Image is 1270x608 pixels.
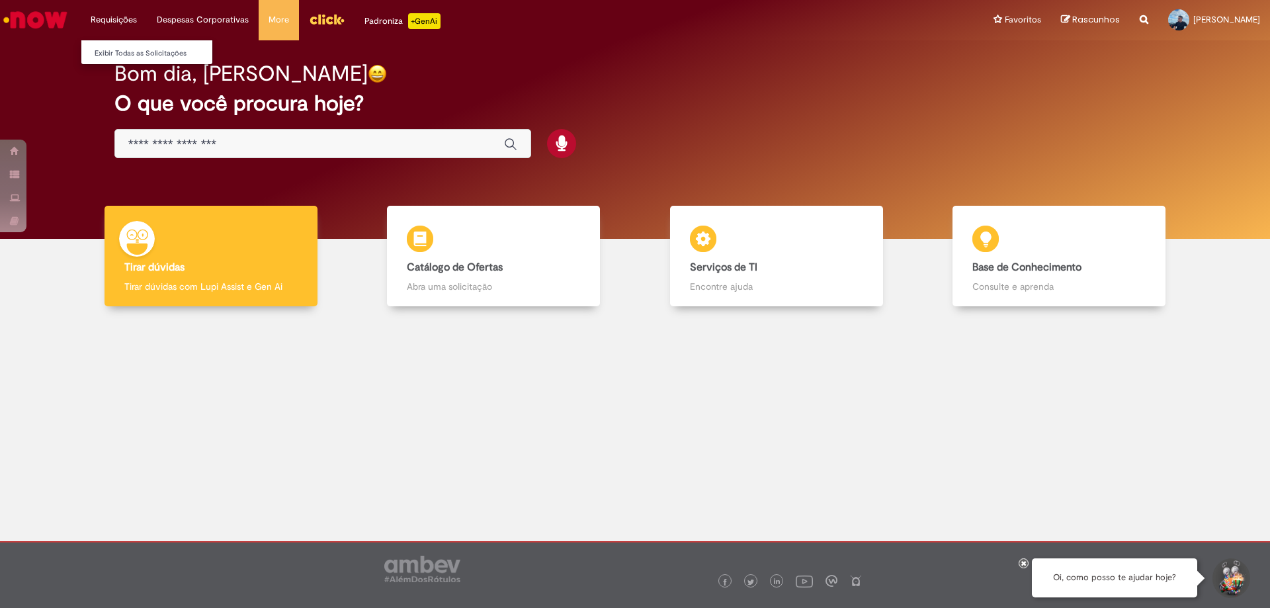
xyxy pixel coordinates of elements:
a: Base de Conhecimento Consulte e aprenda [918,206,1201,307]
span: [PERSON_NAME] [1193,14,1260,25]
b: Base de Conhecimento [972,261,1081,274]
img: logo_footer_facebook.png [722,579,728,586]
span: More [269,13,289,26]
img: logo_footer_naosei.png [850,575,862,587]
img: click_logo_yellow_360x200.png [309,9,345,29]
h2: O que você procura hoje? [114,92,1156,115]
b: Tirar dúvidas [124,261,185,274]
div: Padroniza [364,13,441,29]
img: ServiceNow [1,7,69,33]
ul: Requisições [81,40,213,65]
span: Rascunhos [1072,13,1120,26]
p: Tirar dúvidas com Lupi Assist e Gen Ai [124,280,298,293]
p: +GenAi [408,13,441,29]
span: Requisições [91,13,137,26]
p: Abra uma solicitação [407,280,580,293]
a: Exibir Todas as Solicitações [81,46,227,61]
img: logo_footer_workplace.png [825,575,837,587]
span: Despesas Corporativas [157,13,249,26]
span: Favoritos [1005,13,1041,26]
a: Tirar dúvidas Tirar dúvidas com Lupi Assist e Gen Ai [69,206,353,307]
img: happy-face.png [368,64,387,83]
p: Consulte e aprenda [972,280,1146,293]
img: logo_footer_twitter.png [747,579,754,586]
a: Rascunhos [1061,14,1120,26]
b: Serviços de TI [690,261,757,274]
a: Catálogo de Ofertas Abra uma solicitação [353,206,636,307]
p: Encontre ajuda [690,280,863,293]
a: Serviços de TI Encontre ajuda [635,206,918,307]
h2: Bom dia, [PERSON_NAME] [114,62,368,85]
img: logo_footer_ambev_rotulo_gray.png [384,556,460,582]
div: Oi, como posso te ajudar hoje? [1032,558,1197,597]
b: Catálogo de Ofertas [407,261,503,274]
img: logo_footer_linkedin.png [774,578,781,586]
img: logo_footer_youtube.png [796,572,813,589]
button: Iniciar Conversa de Suporte [1210,558,1250,598]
